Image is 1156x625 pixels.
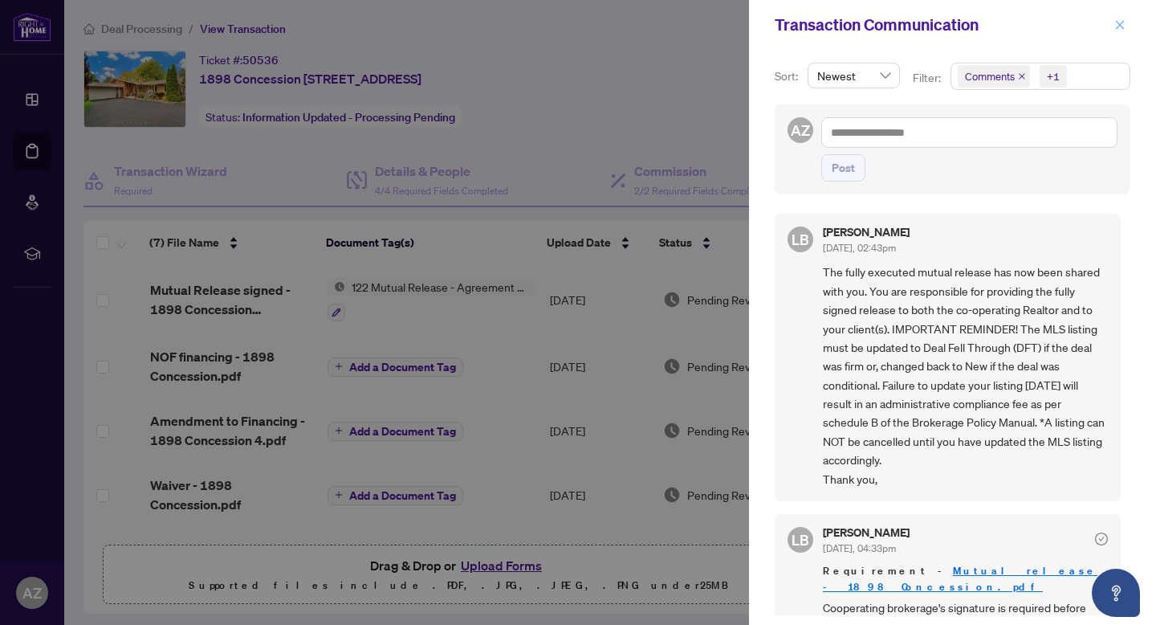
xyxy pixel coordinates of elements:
p: Filter: [913,69,943,87]
span: Comments [958,65,1030,88]
span: Requirement - [823,563,1108,595]
button: Open asap [1092,569,1140,617]
div: Transaction Communication [775,13,1109,37]
span: Newest [817,63,890,88]
span: close [1114,19,1125,31]
span: LB [792,529,809,551]
span: The fully executed mutual release has now been shared with you. You are responsible for providing... [823,263,1108,488]
span: Comments [965,68,1015,84]
p: Sort: [775,67,801,85]
button: Post [821,154,865,182]
span: AZ [791,119,810,141]
span: [DATE], 04:33pm [823,542,896,554]
span: LB [792,228,809,251]
span: check-circle [1095,533,1108,545]
span: [DATE], 02:43pm [823,242,896,254]
div: +1 [1047,68,1060,84]
span: close [1018,72,1026,80]
h5: [PERSON_NAME] [823,527,910,538]
a: Mutual release - 1898 Concession.pdf [823,564,1097,594]
h5: [PERSON_NAME] [823,227,910,238]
